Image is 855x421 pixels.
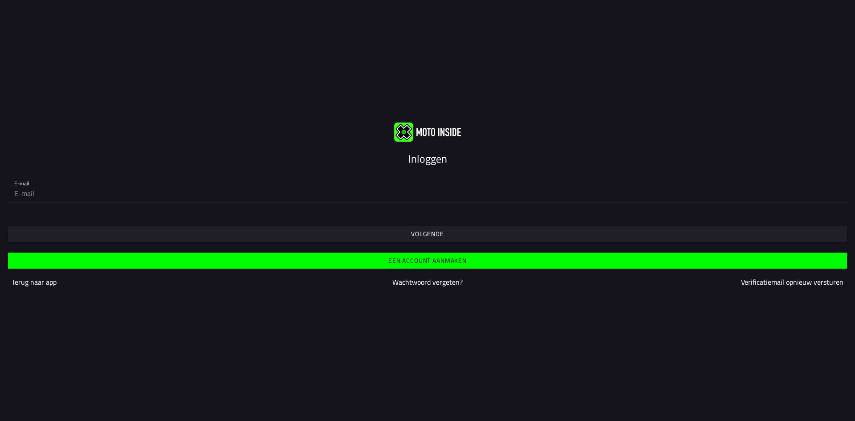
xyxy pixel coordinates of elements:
ion-text: Inloggen [408,151,447,167]
input: E-mail [14,184,841,202]
ion-text: Volgende [411,231,444,237]
a: Wachtwoord vergeten? [392,277,463,287]
ion-button: Een account aanmaken [8,253,847,269]
a: Terug naar app [12,277,57,287]
a: Verificatiemail opnieuw versturen [741,277,843,287]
